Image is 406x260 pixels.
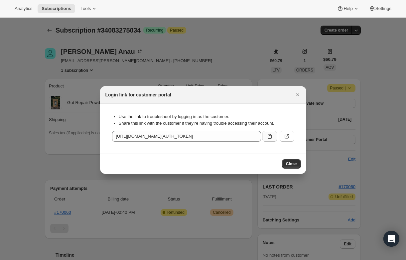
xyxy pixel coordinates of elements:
li: Use the link to troubleshoot by logging in as the customer. [119,113,294,120]
button: Settings [365,4,395,13]
button: Help [333,4,363,13]
button: Tools [76,4,101,13]
span: Close [286,161,297,167]
span: Tools [80,6,91,11]
h2: Login link for customer portal [105,91,171,98]
span: Subscriptions [42,6,71,11]
button: Subscriptions [38,4,75,13]
div: Open Intercom Messenger [383,231,399,247]
span: Analytics [15,6,32,11]
button: Close [282,159,301,169]
span: Settings [375,6,391,11]
button: Close [293,90,302,99]
span: Help [343,6,352,11]
li: Share this link with the customer if they’re having trouble accessing their account. [119,120,294,127]
button: Analytics [11,4,36,13]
